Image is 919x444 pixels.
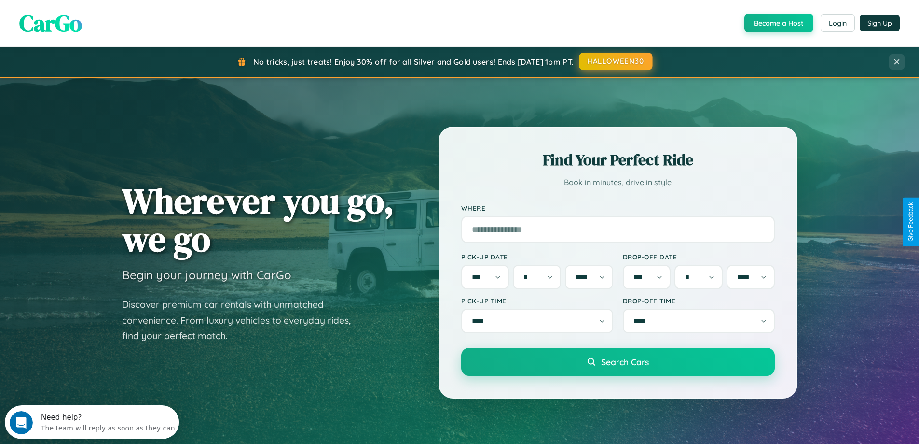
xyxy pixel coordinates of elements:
[821,14,855,32] button: Login
[36,8,170,16] div: Need help?
[461,348,775,376] button: Search Cars
[461,204,775,212] label: Where
[122,182,394,258] h1: Wherever you go, we go
[860,15,900,31] button: Sign Up
[4,4,179,30] div: Open Intercom Messenger
[122,268,291,282] h3: Begin your journey with CarGo
[461,253,613,261] label: Pick-up Date
[461,175,775,189] p: Book in minutes, drive in style
[744,14,813,32] button: Become a Host
[579,53,653,70] button: HALLOWEEN30
[461,149,775,171] h2: Find Your Perfect Ride
[907,202,914,242] div: Give Feedback
[36,16,170,26] div: The team will reply as soon as they can
[10,411,33,434] iframe: Intercom live chat
[253,57,574,67] span: No tricks, just treats! Enjoy 30% off for all Silver and Gold users! Ends [DATE] 1pm PT.
[19,7,82,39] span: CarGo
[623,253,775,261] label: Drop-off Date
[122,297,363,344] p: Discover premium car rentals with unmatched convenience. From luxury vehicles to everyday rides, ...
[461,297,613,305] label: Pick-up Time
[623,297,775,305] label: Drop-off Time
[5,405,179,439] iframe: Intercom live chat discovery launcher
[601,357,649,367] span: Search Cars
